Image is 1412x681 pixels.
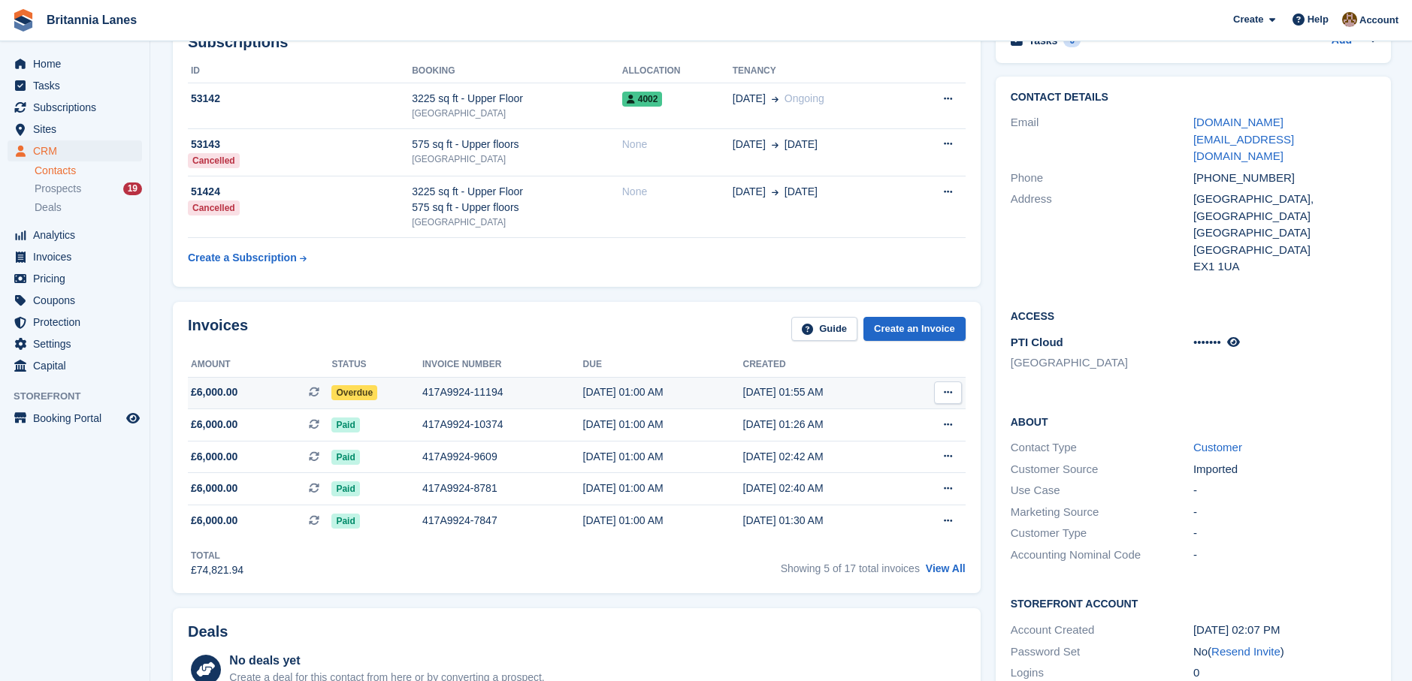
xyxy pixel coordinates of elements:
span: Pricing [33,268,123,289]
span: 4002 [622,92,663,107]
span: [DATE] [733,137,766,152]
div: [DATE] 01:30 AM [743,513,903,529]
div: [PHONE_NUMBER] [1193,170,1376,187]
a: Resend Invite [1211,645,1280,658]
div: Account Created [1011,622,1193,639]
div: No deals yet [229,652,544,670]
div: Contact Type [1011,439,1193,457]
span: [DATE] [785,137,818,152]
div: Password Set [1011,643,1193,661]
div: Total [191,549,243,562]
a: [DOMAIN_NAME][EMAIL_ADDRESS][DOMAIN_NAME] [1193,116,1294,162]
h2: Storefront Account [1011,595,1376,610]
a: Prospects 19 [35,181,142,197]
a: menu [8,53,142,74]
div: [GEOGRAPHIC_DATA] [1193,224,1376,242]
div: Use Case [1011,482,1193,499]
div: Imported [1193,461,1376,478]
a: menu [8,246,142,267]
div: Cancelled [188,153,240,168]
a: menu [8,268,142,289]
a: Guide [791,317,857,342]
span: Storefront [14,389,150,404]
span: Deals [35,200,62,215]
span: CRM [33,140,123,161]
div: Customer Source [1011,461,1193,478]
div: [DATE] 02:42 AM [743,449,903,465]
th: Created [743,353,903,377]
span: Tasks [33,75,123,96]
a: Preview store [124,409,142,427]
a: Create an Invoice [863,317,966,342]
div: None [622,137,733,152]
div: [DATE] 01:00 AM [583,417,743,432]
div: Address [1011,191,1193,276]
a: Contacts [35,164,142,178]
div: [DATE] 01:00 AM [583,513,743,529]
div: [DATE] 01:00 AM [583,384,743,400]
span: Paid [331,481,359,496]
div: [DATE] 02:07 PM [1193,622,1376,639]
th: ID [188,59,412,83]
div: 53143 [188,137,412,152]
div: Phone [1011,170,1193,187]
span: Paid [331,417,359,432]
span: Capital [33,355,123,376]
a: menu [8,119,142,140]
th: Status [331,353,422,377]
img: stora-icon-8386f47178a22dfd0bd8f6a31ec36ba5ce8667c1dd55bd0f319d3a0aa187defe.svg [12,9,35,32]
div: [DATE] 01:26 AM [743,417,903,432]
a: Britannia Lanes [41,8,143,32]
th: Invoice number [422,353,583,377]
span: Account [1359,13,1398,28]
div: 417A9924-9609 [422,449,583,465]
span: [DATE] [733,91,766,107]
div: 3225 sq ft - Upper Floor [412,91,622,107]
th: Due [583,353,743,377]
a: Deals [35,200,142,215]
div: Marketing Source [1011,504,1193,521]
a: menu [8,408,142,429]
div: None [622,184,733,200]
span: ( ) [1208,645,1284,658]
div: [DATE] 02:40 AM [743,481,903,496]
span: Ongoing [785,92,824,104]
span: £6,000.00 [191,481,237,496]
div: 575 sq ft - Upper floors [412,137,622,152]
a: View All [926,562,966,574]
div: [GEOGRAPHIC_DATA] [412,215,622,229]
th: Allocation [622,59,733,83]
span: Help [1308,12,1329,27]
a: menu [8,97,142,118]
a: menu [8,312,142,333]
div: Accounting Nominal Code [1011,547,1193,564]
h2: Subscriptions [188,34,966,51]
span: Paid [331,450,359,465]
div: 19 [123,182,142,195]
span: PTI Cloud [1011,336,1063,348]
div: [DATE] 01:00 AM [583,449,743,465]
div: [GEOGRAPHIC_DATA] [1193,242,1376,259]
span: Analytics [33,224,123,246]
span: Protection [33,312,123,333]
span: £6,000.00 [191,449,237,465]
div: [GEOGRAPHIC_DATA] [412,107,622,120]
span: Settings [33,333,123,354]
h2: About [1011,414,1376,429]
a: menu [8,333,142,354]
li: [GEOGRAPHIC_DATA] [1011,354,1193,372]
img: Admin [1342,12,1357,27]
h2: Invoices [188,317,248,342]
div: [GEOGRAPHIC_DATA], [GEOGRAPHIC_DATA] [1193,191,1376,224]
h2: Tasks [1029,34,1058,47]
span: Booking Portal [33,408,123,429]
span: Paid [331,514,359,529]
span: Prospects [35,182,81,196]
span: Showing 5 of 17 total invoices [781,562,920,574]
div: Customer Type [1011,525,1193,542]
span: Sites [33,119,123,140]
a: Add [1332,32,1352,50]
div: 3225 sq ft - Upper Floor 575 sq ft - Upper floors [412,184,622,215]
a: menu [8,75,142,96]
span: Create [1233,12,1263,27]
